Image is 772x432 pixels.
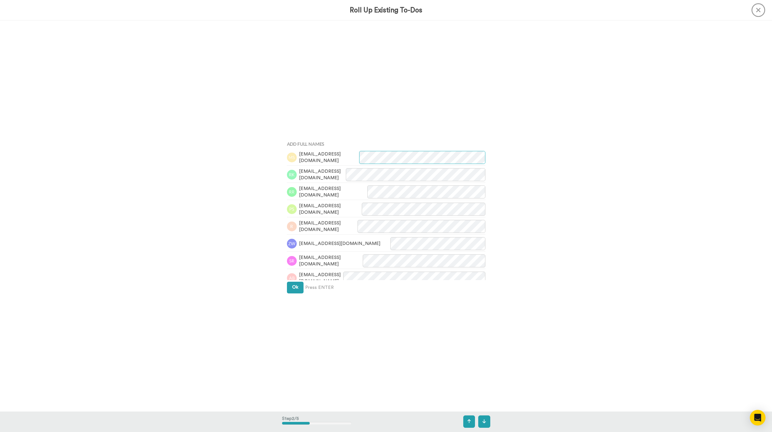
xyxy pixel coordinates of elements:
[287,187,297,197] img: rr.png
[287,256,297,266] img: sr.png
[350,7,422,14] h3: Roll Up Existing To-Dos
[299,272,344,285] span: [EMAIL_ADDRESS][DOMAIN_NAME]
[287,170,297,180] img: rk.png
[750,410,765,425] div: Open Intercom Messenger
[299,240,380,247] span: [EMAIL_ADDRESS][DOMAIN_NAME]
[287,222,297,231] img: r.png
[299,151,359,164] span: [EMAIL_ADDRESS][DOMAIN_NAME]
[305,284,334,291] span: Press ENTER
[292,285,298,290] span: Ok
[299,254,363,267] span: [EMAIL_ADDRESS][DOMAIN_NAME]
[282,412,351,431] div: Step 2 / 5
[287,204,297,214] img: ps.png
[287,273,297,283] img: ab.png
[299,203,362,216] span: [EMAIL_ADDRESS][DOMAIN_NAME]
[299,185,367,198] span: [EMAIL_ADDRESS][DOMAIN_NAME]
[299,168,346,181] span: [EMAIL_ADDRESS][DOMAIN_NAME]
[287,153,297,162] img: ms.png
[287,142,485,146] h4: Add Full Names
[287,239,297,249] img: zw.png
[287,282,304,293] button: Ok
[299,220,358,233] span: [EMAIL_ADDRESS][DOMAIN_NAME]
